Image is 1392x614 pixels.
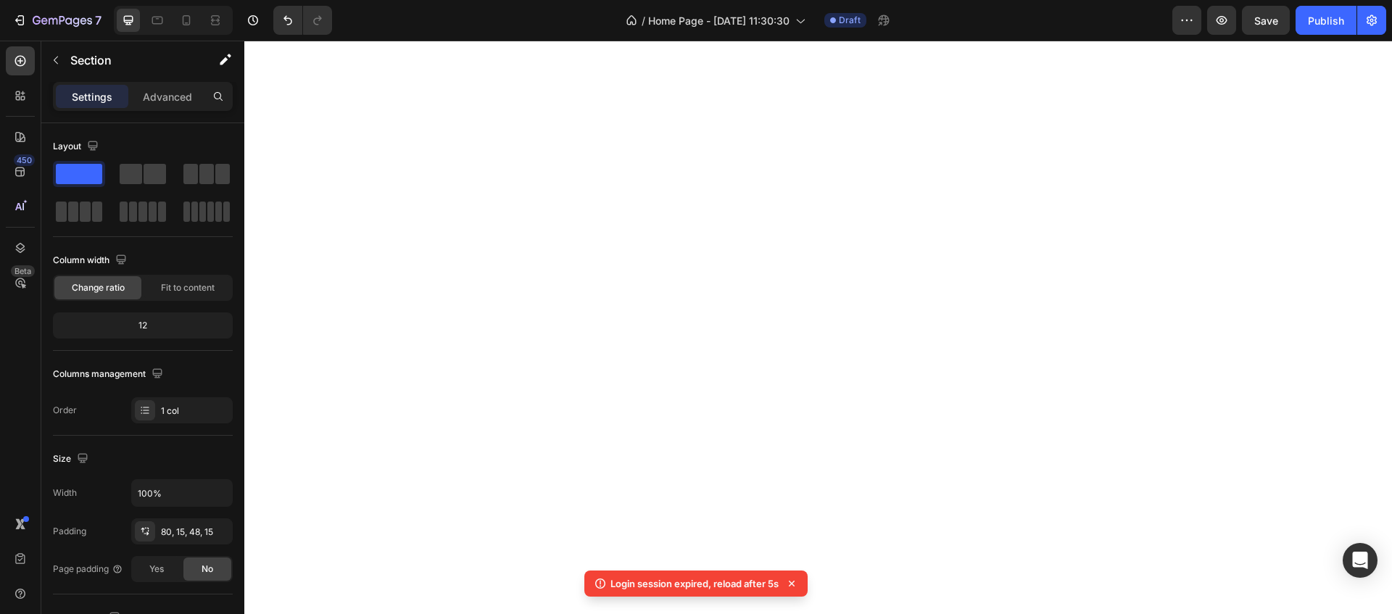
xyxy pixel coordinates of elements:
div: 12 [56,315,230,336]
button: Publish [1296,6,1356,35]
p: Settings [72,89,112,104]
span: Fit to content [161,281,215,294]
span: Draft [839,14,861,27]
div: Width [53,486,77,499]
span: Yes [149,563,164,576]
div: 1 col [161,405,229,418]
div: Page padding [53,563,123,576]
div: Undo/Redo [273,6,332,35]
p: 7 [95,12,101,29]
div: Columns management [53,365,166,384]
span: No [202,563,213,576]
span: Home Page - [DATE] 11:30:30 [648,13,790,28]
div: Order [53,404,77,417]
div: Publish [1308,13,1344,28]
div: Padding [53,525,86,538]
iframe: Design area [244,41,1392,614]
div: Column width [53,251,130,270]
span: Change ratio [72,281,125,294]
div: 80, 15, 48, 15 [161,526,229,539]
p: Section [70,51,189,69]
div: Open Intercom Messenger [1343,543,1377,578]
p: Advanced [143,89,192,104]
div: Layout [53,137,101,157]
input: Auto [132,480,232,506]
span: Save [1254,14,1278,27]
p: Login session expired, reload after 5s [610,576,779,591]
span: / [642,13,645,28]
div: Beta [11,265,35,277]
div: Size [53,449,91,469]
button: 7 [6,6,108,35]
button: Save [1242,6,1290,35]
div: 450 [14,154,35,166]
